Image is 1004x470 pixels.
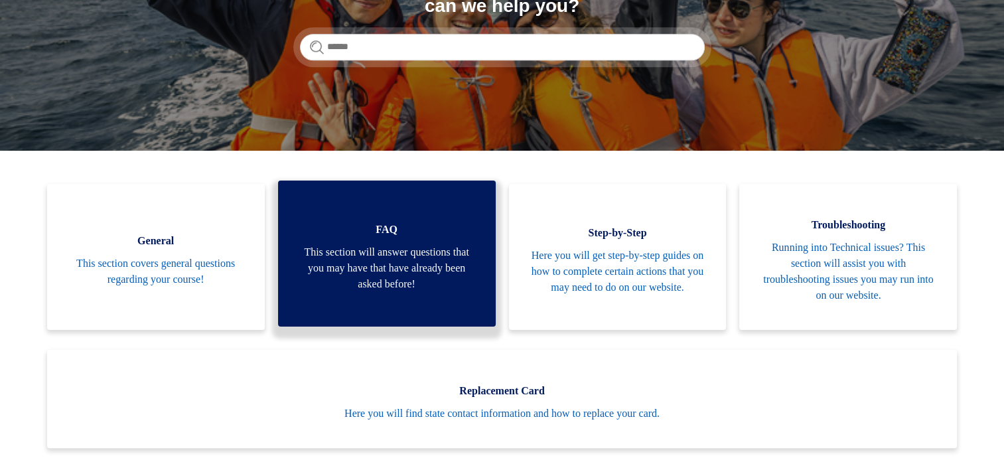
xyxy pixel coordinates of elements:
[298,244,476,292] span: This section will answer questions that you may have that have already been asked before!
[67,256,245,287] span: This section covers general questions regarding your course!
[67,406,938,422] span: Here you will find state contact information and how to replace your card.
[47,350,958,448] a: Replacement Card Here you will find state contact information and how to replace your card.
[300,34,705,60] input: Search
[759,240,937,303] span: Running into Technical issues? This section will assist you with troubleshooting issues you may r...
[759,217,937,233] span: Troubleshooting
[529,225,707,241] span: Step-by-Step
[67,233,245,249] span: General
[739,184,957,330] a: Troubleshooting Running into Technical issues? This section will assist you with troubleshooting ...
[67,383,938,399] span: Replacement Card
[529,248,707,295] span: Here you will get step-by-step guides on how to complete certain actions that you may need to do ...
[278,181,496,327] a: FAQ This section will answer questions that you may have that have already been asked before!
[298,222,476,238] span: FAQ
[509,184,727,330] a: Step-by-Step Here you will get step-by-step guides on how to complete certain actions that you ma...
[47,184,265,330] a: General This section covers general questions regarding your course!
